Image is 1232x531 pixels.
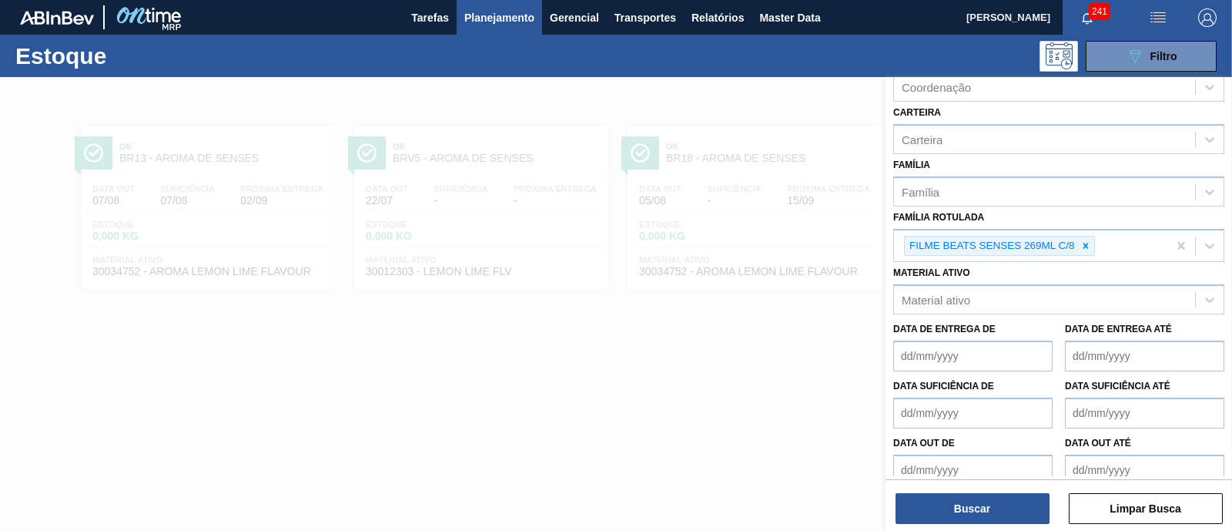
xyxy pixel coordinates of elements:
div: FILME BEATS SENSES 269ML C/8 [905,237,1077,256]
span: Gerencial [550,8,599,27]
input: dd/mm/yyyy [1065,455,1224,486]
div: Pogramando: nenhum usuário selecionado [1039,41,1078,72]
span: Tarefas [411,8,449,27]
div: Material ativo [902,294,970,307]
img: Logout [1198,8,1217,27]
input: dd/mm/yyyy [893,455,1053,486]
span: Filtro [1150,50,1177,62]
label: Carteira [893,107,941,118]
input: dd/mm/yyyy [1065,398,1224,428]
input: dd/mm/yyyy [893,341,1053,371]
div: Carteira [902,133,942,146]
button: Filtro [1086,41,1217,72]
div: Família [902,185,939,198]
label: Data out até [1065,438,1131,449]
span: Transportes [614,8,676,27]
img: userActions [1149,8,1167,27]
div: Coordenação [902,81,971,94]
label: Data de Entrega até [1065,324,1172,334]
label: Material ativo [893,267,970,278]
span: Relatórios [691,8,744,27]
h1: Estoque [15,47,239,65]
label: Família Rotulada [893,212,984,223]
span: Master Data [759,8,820,27]
span: 241 [1089,3,1110,20]
label: Família [893,160,930,170]
label: Data suficiência até [1065,381,1170,392]
label: Data suficiência de [893,381,994,392]
button: Notificações [1063,7,1112,29]
img: TNhmsLtSVTkK8tSr43FrP2fwEKptu5GPRR3wAAAABJRU5ErkJggg== [20,11,94,25]
label: Data out de [893,438,955,449]
input: dd/mm/yyyy [893,398,1053,428]
label: Data de Entrega de [893,324,996,334]
input: dd/mm/yyyy [1065,341,1224,371]
span: Planejamento [464,8,534,27]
